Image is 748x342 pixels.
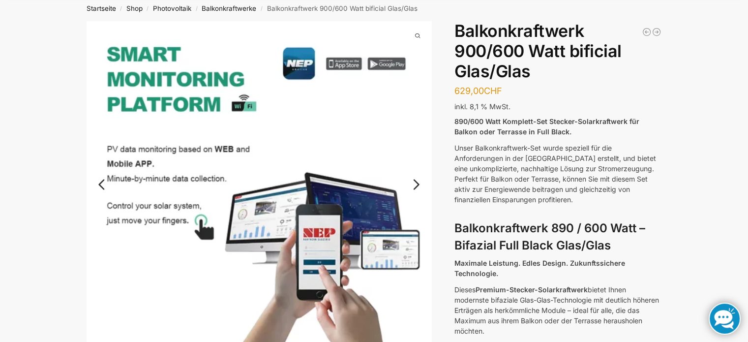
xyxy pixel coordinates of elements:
strong: Premium-Stecker-Solarkraftwerk [476,285,588,294]
a: Shop [126,4,143,12]
strong: 890/600 Watt Komplett-Set Stecker-Solarkraftwerk für Balkon oder Terrasse in Full Black. [454,117,639,136]
span: CHF [484,86,502,96]
a: Balkonkraftwerke [202,4,256,12]
a: Flexible Solarpanels (2×240 Watt & Solar Laderegler [652,27,661,37]
span: / [256,5,267,13]
p: Unser Balkonkraftwerk-Set wurde speziell für die Anforderungen in der [GEOGRAPHIC_DATA] erstellt,... [454,143,661,205]
span: / [116,5,126,13]
bdi: 629,00 [454,86,502,96]
h1: Balkonkraftwerk 900/600 Watt bificial Glas/Glas [454,21,661,81]
a: Startseite [87,4,116,12]
strong: Maximale Leistung. Edles Design. Zukunftssichere Technologie. [454,259,625,278]
span: / [191,5,202,13]
a: Balkonkraftwerk 1780 Watt mit 4 KWh Zendure Batteriespeicher Notstrom fähig [642,27,652,37]
span: / [143,5,153,13]
span: inkl. 8,1 % MwSt. [454,102,510,111]
strong: Balkonkraftwerk 890 / 600 Watt – Bifazial Full Black Glas/Glas [454,221,645,252]
p: Dieses bietet Ihnen modernste bifaziale Glas-Glas-Technologie mit deutlich höheren Erträgen als h... [454,284,661,336]
a: Photovoltaik [153,4,191,12]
